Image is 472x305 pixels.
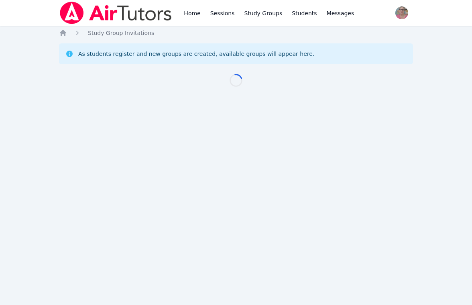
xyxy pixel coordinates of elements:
[78,50,314,58] div: As students register and new groups are created, available groups will appear here.
[59,2,173,24] img: Air Tutors
[327,9,354,17] span: Messages
[59,29,413,37] nav: Breadcrumb
[88,29,154,37] a: Study Group Invitations
[88,30,154,36] span: Study Group Invitations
